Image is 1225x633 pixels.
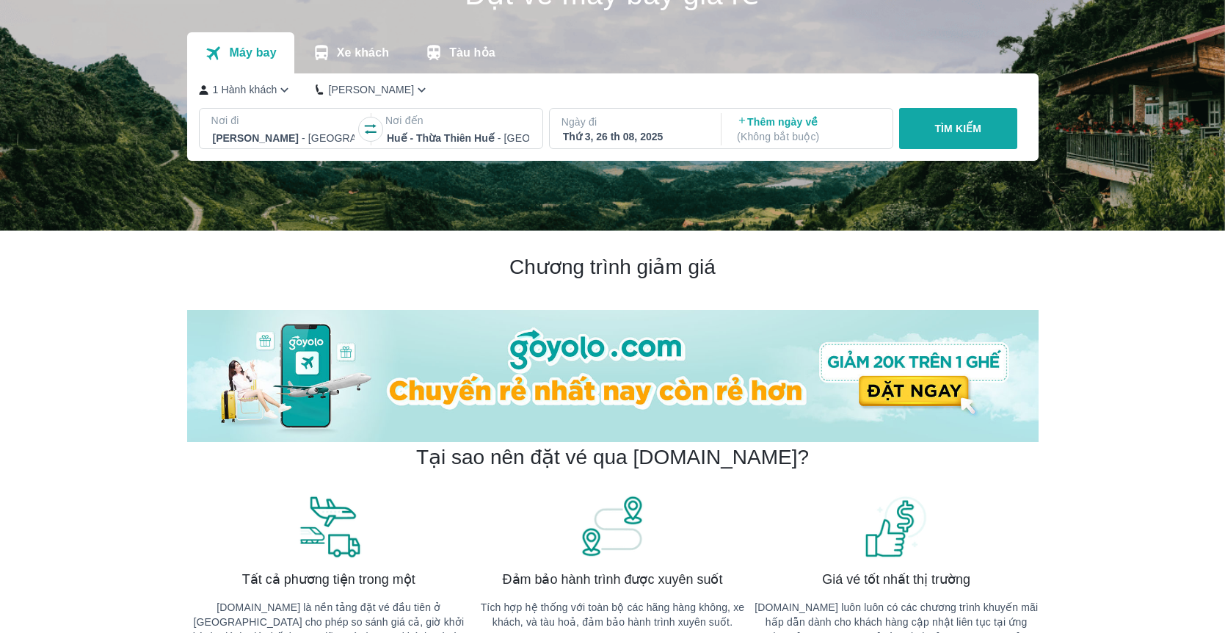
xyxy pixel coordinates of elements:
img: banner-home [187,310,1039,442]
button: TÌM KIẾM [899,108,1017,149]
div: transportation tabs [187,32,513,73]
p: Thêm ngày về [737,115,879,144]
p: TÌM KIẾM [934,121,981,136]
p: Xe khách [337,46,389,60]
p: Nơi đến [385,113,531,128]
img: banner [863,494,929,559]
span: Đảm bảo hành trình được xuyên suốt [503,571,723,588]
button: 1 Hành khách [199,82,293,98]
span: Giá vé tốt nhất thị trường [822,571,970,588]
span: Tất cả phương tiện trong một [242,571,415,588]
p: 1 Hành khách [213,82,277,97]
p: Nơi đi [211,113,357,128]
img: banner [296,494,362,559]
p: Ngày đi [561,115,707,129]
img: banner [579,494,645,559]
p: [PERSON_NAME] [328,82,414,97]
p: Tàu hỏa [449,46,495,60]
p: ( Không bắt buộc ) [737,129,879,144]
button: [PERSON_NAME] [316,82,429,98]
h2: Chương trình giảm giá [187,254,1039,281]
h2: Tại sao nên đặt vé qua [DOMAIN_NAME]? [416,444,809,471]
div: Thứ 3, 26 th 08, 2025 [563,129,705,144]
p: Tích hợp hệ thống với toàn bộ các hãng hàng không, xe khách, và tàu hoả, đảm bảo hành trình xuyên... [470,600,755,629]
p: Máy bay [229,46,276,60]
